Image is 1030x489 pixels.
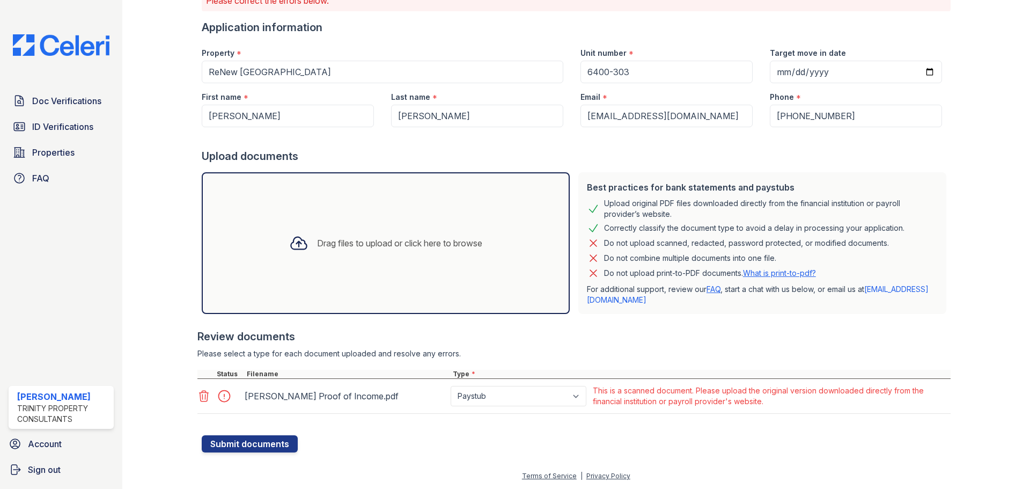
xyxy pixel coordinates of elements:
[604,222,904,235] div: Correctly classify the document type to avoid a delay in processing your application.
[17,403,109,425] div: Trinity Property Consultants
[317,237,482,250] div: Drag files to upload or click here to browse
[197,329,951,344] div: Review documents
[197,348,951,359] div: Please select a type for each document uploaded and resolve any errors.
[245,388,446,405] div: [PERSON_NAME] Proof of Income.pdf
[9,90,114,112] a: Doc Verifications
[202,149,951,164] div: Upload documents
[580,472,583,480] div: |
[28,437,62,450] span: Account
[202,92,241,103] label: First name
[522,472,577,480] a: Terms of Service
[9,116,114,137] a: ID Verifications
[215,370,245,378] div: Status
[9,142,114,163] a: Properties
[587,181,938,194] div: Best practices for bank statements and paystubs
[4,459,118,480] a: Sign out
[202,20,951,35] div: Application information
[451,370,951,378] div: Type
[202,435,298,452] button: Submit documents
[580,92,600,103] label: Email
[707,284,720,294] a: FAQ
[17,390,109,403] div: [PERSON_NAME]
[586,472,630,480] a: Privacy Policy
[604,198,938,220] div: Upload original PDF files downloaded directly from the financial institution or payroll provider’...
[32,146,75,159] span: Properties
[391,92,430,103] label: Last name
[587,284,938,305] p: For additional support, review our , start a chat with us below, or email us at
[593,385,948,407] div: This is a scanned document. Please upload the original version downloaded directly from the finan...
[743,268,816,278] a: What is print-to-pdf?
[32,120,93,133] span: ID Verifications
[9,167,114,189] a: FAQ
[580,48,627,59] label: Unit number
[4,433,118,455] a: Account
[4,34,118,56] img: CE_Logo_Blue-a8612792a0a2168367f1c8372b55b34899dd931a85d93a1a3d3e32e68fde9ad4.png
[604,252,776,265] div: Do not combine multiple documents into one file.
[202,48,234,59] label: Property
[245,370,451,378] div: Filename
[604,268,816,279] p: Do not upload print-to-PDF documents.
[32,94,101,107] span: Doc Verifications
[28,463,61,476] span: Sign out
[770,48,846,59] label: Target move in date
[32,172,49,185] span: FAQ
[604,237,889,250] div: Do not upload scanned, redacted, password protected, or modified documents.
[770,92,794,103] label: Phone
